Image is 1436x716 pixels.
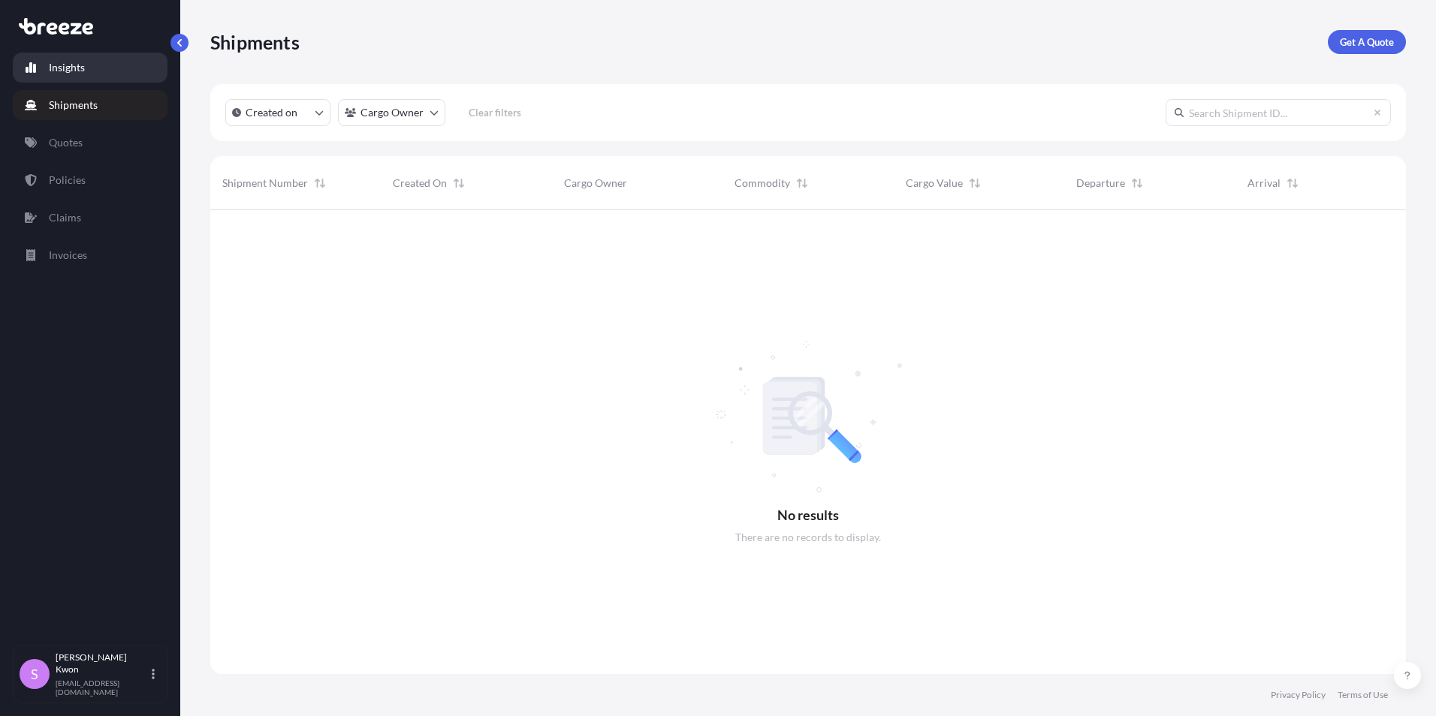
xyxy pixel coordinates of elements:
[1271,689,1326,701] a: Privacy Policy
[906,176,963,191] span: Cargo Value
[1166,99,1391,126] input: Search Shipment ID...
[13,203,167,233] a: Claims
[13,53,167,83] a: Insights
[338,99,445,126] button: cargoOwner Filter options
[1340,35,1394,50] p: Get A Quote
[225,99,330,126] button: createdOn Filter options
[49,248,87,263] p: Invoices
[453,101,537,125] button: Clear filters
[1247,176,1281,191] span: Arrival
[735,176,790,191] span: Commodity
[31,666,38,681] span: S
[564,176,627,191] span: Cargo Owner
[966,174,984,192] button: Sort
[49,98,98,113] p: Shipments
[1338,689,1388,701] a: Terms of Use
[1128,174,1146,192] button: Sort
[1076,176,1125,191] span: Departure
[49,210,81,225] p: Claims
[49,173,86,188] p: Policies
[469,105,521,120] p: Clear filters
[13,128,167,158] a: Quotes
[49,135,83,150] p: Quotes
[13,165,167,195] a: Policies
[793,174,811,192] button: Sort
[393,176,447,191] span: Created On
[56,651,149,675] p: [PERSON_NAME] Kwon
[450,174,468,192] button: Sort
[222,176,308,191] span: Shipment Number
[210,30,300,54] p: Shipments
[49,60,85,75] p: Insights
[311,174,329,192] button: Sort
[56,678,149,696] p: [EMAIL_ADDRESS][DOMAIN_NAME]
[1328,30,1406,54] a: Get A Quote
[13,240,167,270] a: Invoices
[361,105,424,120] p: Cargo Owner
[1284,174,1302,192] button: Sort
[246,105,297,120] p: Created on
[13,90,167,120] a: Shipments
